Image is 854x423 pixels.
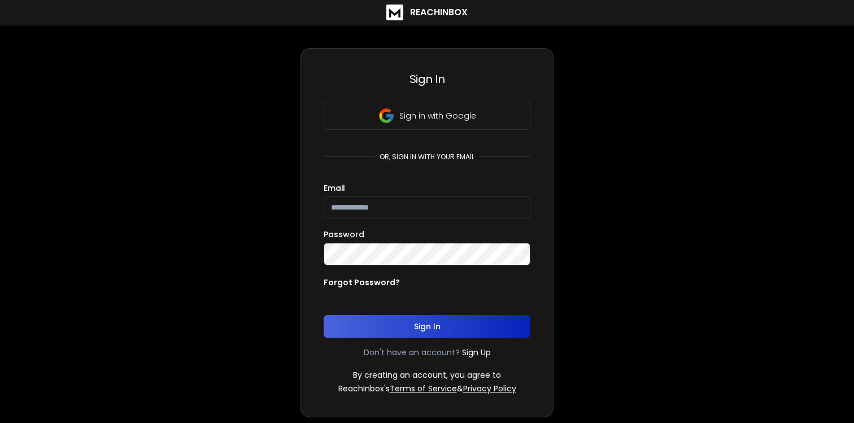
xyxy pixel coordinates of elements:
[375,152,479,162] p: or, sign in with your email
[324,184,345,192] label: Email
[410,6,468,19] h1: ReachInbox
[324,71,530,87] h3: Sign In
[399,110,476,121] p: Sign in with Google
[462,347,491,358] a: Sign Up
[463,383,516,394] a: Privacy Policy
[386,5,468,20] a: ReachInbox
[353,369,501,381] p: By creating an account, you agree to
[386,5,403,20] img: logo
[364,347,460,358] p: Don't have an account?
[338,383,516,394] p: ReachInbox's &
[324,102,530,130] button: Sign in with Google
[390,383,457,394] a: Terms of Service
[324,277,400,288] p: Forgot Password?
[324,230,364,238] label: Password
[324,315,530,338] button: Sign In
